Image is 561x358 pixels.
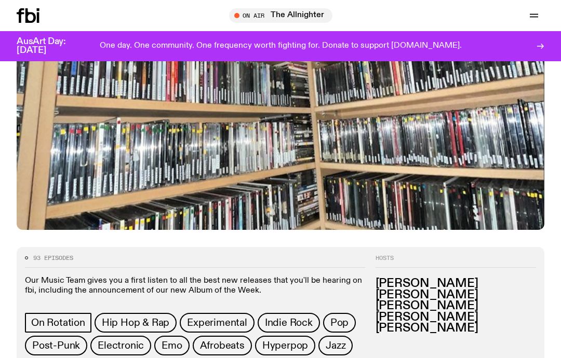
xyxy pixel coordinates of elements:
h3: [PERSON_NAME] [376,312,536,323]
a: Jazz [318,336,353,355]
a: Experimental [180,313,255,333]
span: Hip Hop & Rap [102,317,169,328]
span: Afrobeats [200,340,245,351]
span: Pop [330,317,349,328]
span: Indie Rock [265,317,313,328]
h2: Hosts [376,255,536,268]
a: Indie Rock [258,313,320,333]
h3: [PERSON_NAME] [376,278,536,290]
h3: AusArt Day: [DATE] [17,37,83,55]
span: Jazz [326,340,345,351]
span: Hyperpop [262,340,308,351]
a: Emo [154,336,189,355]
span: Electronic [98,340,144,351]
a: Hip Hop & Rap [95,313,177,333]
a: Hyperpop [255,336,315,355]
a: Post-Punk [25,336,87,355]
button: On AirThe Allnighter [229,8,332,23]
span: On Rotation [31,317,85,328]
a: On Rotation [25,313,91,333]
h3: [PERSON_NAME] [376,323,536,334]
a: Electronic [90,336,151,355]
span: Experimental [187,317,247,328]
span: 93 episodes [33,255,73,261]
a: Pop [323,313,356,333]
span: Post-Punk [32,340,80,351]
p: One day. One community. One frequency worth fighting for. Donate to support [DOMAIN_NAME]. [100,42,462,51]
h3: [PERSON_NAME] [376,290,536,301]
a: Afrobeats [193,336,252,355]
p: Our Music Team gives you a first listen to all the best new releases that you'll be hearing on fb... [25,276,365,296]
span: Emo [162,340,182,351]
h3: [PERSON_NAME] [376,300,536,312]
